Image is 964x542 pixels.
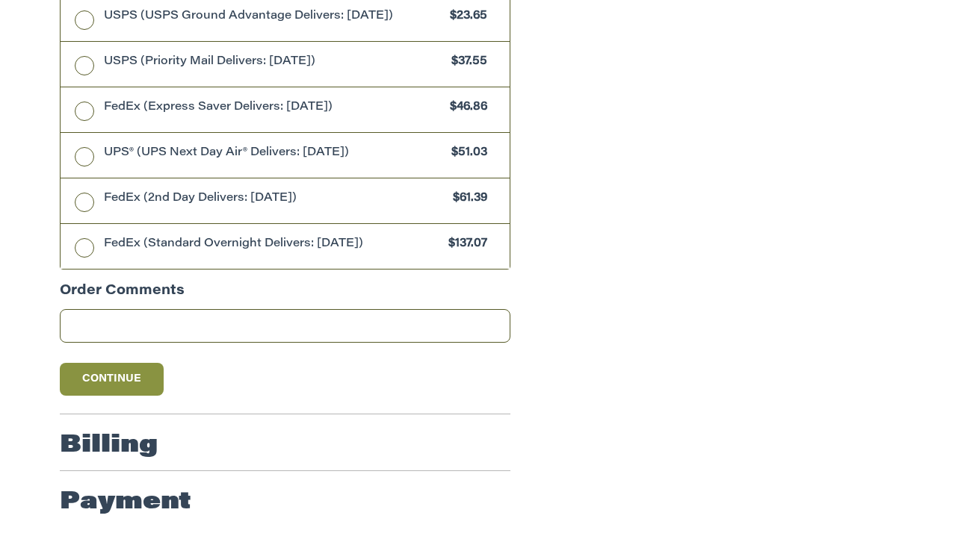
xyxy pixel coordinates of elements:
[104,236,442,253] span: FedEx (Standard Overnight Delivers: [DATE])
[446,190,488,208] span: $61.39
[104,54,445,71] span: USPS (Priority Mail Delivers: [DATE])
[60,281,185,309] legend: Order Comments
[104,99,443,116] span: FedEx (Express Saver Delivers: [DATE])
[104,145,445,162] span: UPS® (UPS Next Day Air® Delivers: [DATE])
[104,8,443,25] span: USPS (USPS Ground Advantage Delivers: [DATE])
[60,488,191,517] h2: Payment
[60,363,164,396] button: Continue
[443,8,488,25] span: $23.65
[104,190,446,208] span: FedEx (2nd Day Delivers: [DATE])
[445,54,488,71] span: $37.55
[443,99,488,116] span: $46.86
[60,431,158,461] h2: Billing
[442,236,488,253] span: $137.07
[445,145,488,162] span: $51.03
